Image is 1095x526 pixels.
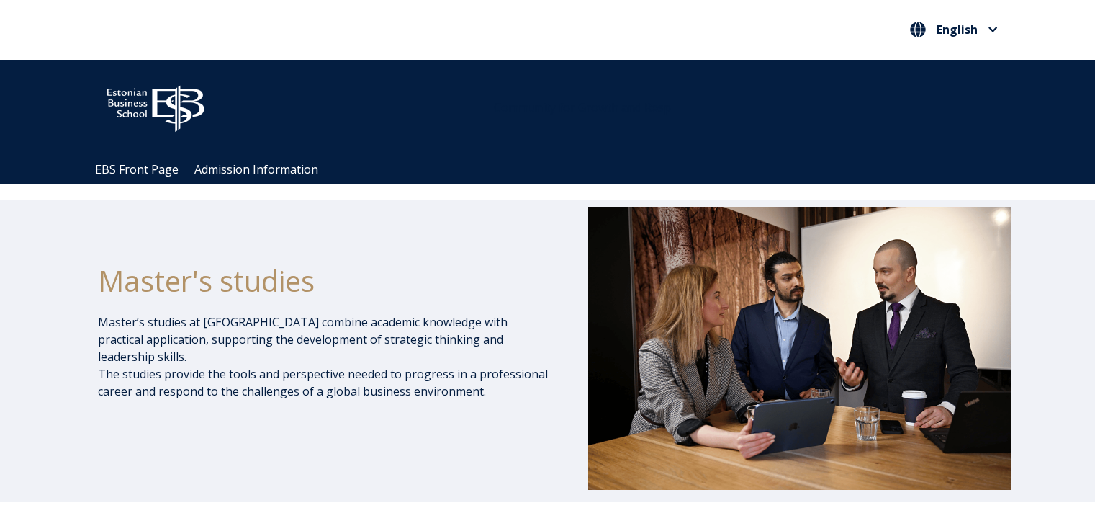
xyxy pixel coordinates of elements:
nav: Select your language [906,18,1001,42]
span: Community for Growth and Resp [494,99,671,115]
a: EBS Front Page [95,161,179,177]
img: ebs_logo2016_white [94,74,217,136]
p: Master’s studies at [GEOGRAPHIC_DATA] combine academic knowledge with practical application, supp... [98,313,550,400]
button: English [906,18,1001,41]
span: English [937,24,978,35]
img: DSC_1073 [588,207,1011,489]
a: Admission Information [194,161,318,177]
h1: Master's studies [98,263,550,299]
div: Navigation Menu [87,155,1023,184]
